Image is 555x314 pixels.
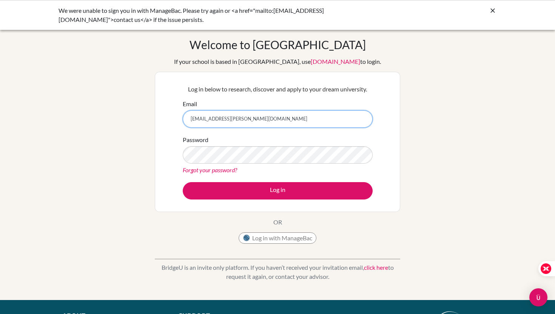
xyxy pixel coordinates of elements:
[174,57,381,66] div: If your school is based in [GEOGRAPHIC_DATA], use to login.
[311,58,360,65] a: [DOMAIN_NAME]
[190,38,366,51] h1: Welcome to [GEOGRAPHIC_DATA]
[183,135,208,144] label: Password
[59,6,383,24] div: We were unable to sign you in with ManageBac. Please try again or <a href="mailto:[EMAIL_ADDRESS]...
[183,182,373,200] button: Log in
[155,263,400,281] p: BridgeU is an invite only platform. If you haven’t received your invitation email, to request it ...
[183,166,237,173] a: Forgot your password?
[183,85,373,94] p: Log in below to research, discover and apply to your dream university.
[273,218,282,227] p: OR
[364,264,388,271] a: click here
[183,99,197,108] label: Email
[529,288,547,306] div: Open Intercom Messenger
[239,232,316,244] button: Log in with ManageBac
